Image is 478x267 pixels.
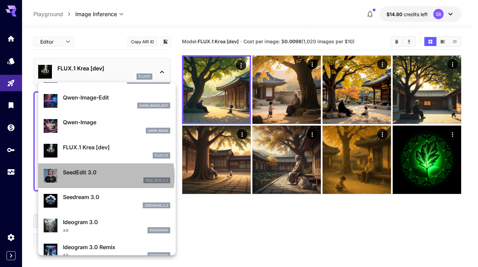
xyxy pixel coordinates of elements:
p: seed_edit_3_0 [145,178,168,183]
p: 3.0 [63,228,68,233]
p: FLUX.1 D [155,153,168,158]
p: Qwen Image [148,128,168,133]
p: Seedream 3.0 [63,193,170,201]
div: Ideogram 3.03.0ideogram3 [44,215,170,236]
p: Ideogram 3.0 [63,218,170,226]
div: Qwen-Image-Editqwen_image_edit [44,91,170,112]
div: SeedEdit 3.0seed_edit_3_0 [44,165,170,186]
div: Qwen-ImageQwen Image [44,115,170,136]
div: Ideogram 3.0 Remix3.0ideogram3 [44,240,170,261]
p: ideogram3 [150,253,168,258]
p: 3.0 [63,253,68,258]
p: SeedEdit 3.0 [63,168,170,176]
div: Seedream 3.0seedream_3_0 [44,190,170,211]
div: FLUX.1 Krea [dev]FLUX.1 D [44,140,170,161]
p: qwen_image_edit [139,103,168,108]
p: Qwen-Image [63,118,170,126]
p: Qwen-Image-Edit [63,93,170,102]
p: ideogram3 [150,228,168,233]
p: FLUX.1 Krea [dev] [63,143,170,151]
p: seedream_3_0 [145,203,168,208]
p: Ideogram 3.0 Remix [63,243,170,251]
